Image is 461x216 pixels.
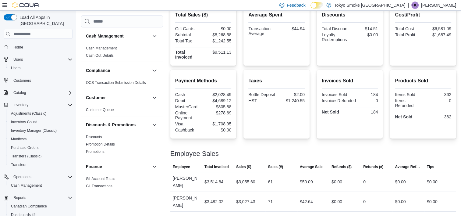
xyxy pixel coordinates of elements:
div: Online Payment [175,110,202,120]
span: Promotions [86,149,105,154]
div: $9,511.13 [204,50,231,55]
button: Compliance [86,67,150,74]
div: Compliance [81,79,163,89]
a: Promotions [86,149,105,154]
div: 61 [268,178,273,185]
button: Adjustments (Classic) [6,109,75,118]
button: Canadian Compliance [6,202,75,211]
div: MasterCard [175,104,202,109]
div: $3,027.43 [236,198,255,205]
div: $1,687.49 [424,32,451,37]
a: Transfers [9,161,29,168]
button: Customer [86,95,150,101]
span: GL Transactions [86,184,112,189]
span: Users [13,57,23,62]
div: $1,708.95 [204,121,231,126]
div: 0 [358,98,378,103]
div: $0.00 [204,26,231,31]
a: Inventory Manager (Classic) [9,127,59,134]
div: Debit [175,98,202,103]
a: Cash Management [9,182,44,189]
div: $44.94 [278,26,305,31]
div: $1,240.55 [278,98,305,103]
div: $8,268.58 [204,32,231,37]
span: Adjustments (Classic) [11,111,46,116]
span: Canadian Compliance [11,204,47,209]
button: Transfers [6,160,75,169]
a: Purchase Orders [9,144,41,151]
button: Reports [1,193,75,202]
span: Transfers (Classic) [11,154,41,159]
button: Discounts & Promotions [86,122,150,128]
span: Tips [427,164,434,169]
a: Transfers (Classic) [9,153,44,160]
button: Inventory Count [6,118,75,126]
button: Customer [151,94,158,101]
div: Cash Management [81,45,163,62]
span: Transfers (Classic) [9,153,73,160]
h2: Cost/Profit [395,11,451,19]
div: HST [248,98,275,103]
div: $1,242.55 [204,38,231,43]
span: Refunds (#) [363,164,383,169]
a: Home [11,44,26,51]
span: Refunds ($) [332,164,352,169]
span: Customers [13,78,31,83]
button: Purchase Orders [6,143,75,152]
div: Transaction Average [248,26,275,36]
span: Home [11,43,73,51]
div: Bottle Deposit [248,92,275,97]
div: $0.00 [204,128,231,132]
h3: Customer [86,95,106,101]
button: Inventory Manager (Classic) [6,126,75,135]
span: Home [13,45,23,50]
div: 362 [424,114,451,119]
button: Catalog [1,88,75,97]
a: Promotion Details [86,142,115,146]
div: InvoicesRefunded [322,98,356,103]
div: 362 [424,92,451,97]
a: Users [9,64,23,72]
span: Operations [13,175,31,179]
div: $0.00 [427,178,438,185]
input: Dark Mode [310,2,323,9]
div: Cash [175,92,202,97]
span: Inventory [11,101,73,109]
div: 184 [351,110,378,114]
a: Discounts [86,135,102,139]
div: Heather Chafe [411,2,419,9]
div: Discounts & Promotions [81,133,163,158]
h3: Employee Sales [170,150,219,157]
div: Customer [81,106,163,116]
button: Cash Management [151,32,158,40]
span: Cash Management [9,182,73,189]
span: Sales ($) [236,164,251,169]
span: Users [9,64,73,72]
div: $50.09 [300,178,313,185]
span: Transfers [9,161,73,168]
h2: Payment Methods [175,77,232,85]
a: Inventory Count [9,118,39,126]
span: Discounts [86,135,102,139]
span: Employee [173,164,190,169]
div: Total Tax [175,38,202,43]
div: Items Sold [395,92,422,97]
button: Home [1,42,75,51]
div: $0.00 [351,32,378,37]
a: Canadian Compliance [9,203,49,210]
div: $3,055.60 [236,178,255,185]
span: Manifests [9,135,73,143]
span: Transfers [11,162,26,167]
a: Customer Queue [86,108,114,112]
button: Finance [151,163,158,170]
span: Total Invoiced [204,164,229,169]
div: $2.00 [278,92,305,97]
button: Users [1,55,75,64]
div: $3,514.84 [204,178,223,185]
span: Cash Management [86,46,117,51]
img: Cova [12,2,40,8]
div: 71 [268,198,273,205]
span: Manifests [11,137,27,142]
